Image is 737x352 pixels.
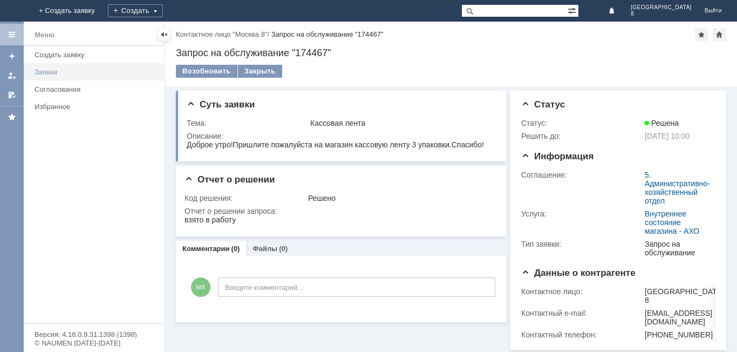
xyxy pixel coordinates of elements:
div: Тема: [187,119,308,127]
div: [GEOGRAPHIC_DATA] 8 [645,287,724,304]
div: [EMAIL_ADDRESS][DOMAIN_NAME] [645,309,724,326]
span: Отчет о решении [185,174,275,185]
div: Услуга: [521,209,643,218]
div: Код решения: [185,194,306,202]
div: Отчет о решении запроса: [185,207,494,215]
span: Информация [521,151,593,161]
span: Данные о контрагенте [521,268,636,278]
span: Статус [521,99,565,110]
div: Статус: [521,119,643,127]
div: Тип заявки: [521,240,643,248]
a: 5. Административно-хозяйственный отдел [645,171,710,205]
span: 8 [631,11,692,17]
div: Запрос на обслуживание "174467" [271,30,384,38]
a: Мои заявки [3,67,21,84]
div: (0) [279,245,288,253]
span: М8 [191,277,210,297]
div: Добавить в избранное [695,28,708,41]
div: Создать заявку [35,51,158,59]
span: Суть заявки [187,99,255,110]
div: (0) [231,245,240,253]
div: Избранное [35,103,146,111]
div: © NAUMEN [DATE]-[DATE] [35,340,153,347]
a: Файлы [253,245,277,253]
a: Комментарии [182,245,230,253]
div: Соглашение: [521,171,643,179]
div: Описание: [187,132,494,140]
a: Согласования [30,81,162,98]
div: Создать [108,4,163,17]
div: Запрос на обслуживание [645,240,711,257]
div: Контактное лицо: [521,287,643,296]
div: Кассовая лента [310,119,492,127]
a: Контактное лицо "Москва 8" [176,30,268,38]
a: Мои согласования [3,86,21,104]
a: Внутреннее состояние магазина - АХО [645,209,699,235]
div: Контактный e-mail: [521,309,643,317]
div: Версия: 4.18.0.9.31.1398 (1398) [35,331,153,338]
span: [DATE] 10:00 [645,132,690,140]
a: Заявки [30,64,162,80]
span: Решена [645,119,679,127]
div: Заявки [35,68,158,76]
div: Согласования [35,85,158,93]
a: Создать заявку [30,46,162,63]
div: Меню [35,29,54,42]
div: [PHONE_NUMBER] [645,330,724,339]
div: Решить до: [521,132,643,140]
div: Сделать домашней страницей [713,28,726,41]
div: Запрос на обслуживание "174467" [176,48,726,58]
span: Расширенный поиск [568,5,578,15]
div: Скрыть меню [158,28,170,41]
div: Контактный телефон: [521,330,643,339]
div: / [176,30,271,38]
span: [GEOGRAPHIC_DATA] [631,4,692,11]
div: Решено [308,194,492,202]
a: Создать заявку [3,48,21,65]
